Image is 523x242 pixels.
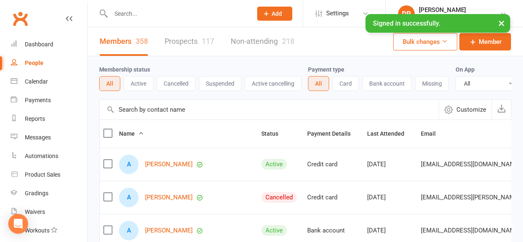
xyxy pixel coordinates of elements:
a: Payments [11,91,87,110]
button: Missing [415,76,449,91]
div: de Been 100% [PERSON_NAME] [419,14,500,21]
a: Gradings [11,184,87,203]
span: [EMAIL_ADDRESS][DOMAIN_NAME] [421,223,521,238]
button: Card [332,76,359,91]
a: Non-attending218 [231,27,294,56]
button: × [494,14,509,32]
div: Messages [25,134,51,141]
div: [DATE] [367,194,413,201]
div: A [119,155,139,174]
button: Email [421,129,445,139]
a: Waivers [11,203,87,221]
div: People [25,60,43,66]
a: Calendar [11,72,87,91]
span: Member [479,37,502,47]
label: Membership status [99,66,150,73]
div: Active [261,225,287,236]
div: Waivers [25,208,45,215]
div: DP [398,5,415,22]
label: Payment type [308,66,344,73]
button: Name [119,129,144,139]
div: 117 [202,37,214,46]
div: Payments [25,97,51,103]
div: Workouts [25,227,50,234]
button: Status [261,129,287,139]
label: On App [456,66,475,73]
div: Credit card [307,194,360,201]
button: Customize [439,100,492,120]
span: Name [119,130,144,137]
div: Open Intercom Messenger [8,214,28,234]
span: Payment Details [307,130,360,137]
input: Search... [108,8,246,19]
a: Workouts [11,221,87,240]
a: Automations [11,147,87,165]
div: Calendar [25,78,48,85]
button: Active [124,76,153,91]
a: [PERSON_NAME] [145,161,193,168]
a: Member [459,33,511,50]
div: [DATE] [367,227,413,234]
a: Clubworx [10,8,31,29]
div: Gradings [25,190,48,196]
a: People [11,54,87,72]
div: 218 [282,37,294,46]
a: [PERSON_NAME] [145,194,193,201]
div: Bank account [307,227,360,234]
span: Last Attended [367,130,413,137]
button: Bulk changes [393,33,457,50]
button: Suspended [199,76,241,91]
div: A [119,188,139,207]
button: Add [257,7,292,21]
div: Dashboard [25,41,53,48]
div: Active [261,159,287,170]
span: Add [272,10,282,17]
div: 358 [136,37,148,46]
div: Credit card [307,161,360,168]
span: Customize [456,105,486,115]
a: Messages [11,128,87,147]
button: Active cancelling [245,76,301,91]
a: Members358 [100,27,148,56]
div: Reports [25,115,45,122]
a: Reports [11,110,87,128]
span: [EMAIL_ADDRESS][DOMAIN_NAME] [421,156,521,172]
button: Last Attended [367,129,413,139]
div: [PERSON_NAME] [419,6,500,14]
div: Cancelled [261,192,297,203]
button: Bank account [362,76,412,91]
span: Settings [326,4,349,23]
a: Product Sales [11,165,87,184]
span: Email [421,130,445,137]
button: Cancelled [157,76,196,91]
span: Signed in successfully. [373,19,440,27]
div: A [119,221,139,240]
button: All [99,76,120,91]
button: Payment Details [307,129,360,139]
span: Status [261,130,287,137]
input: Search by contact name [100,100,439,120]
a: Dashboard [11,35,87,54]
div: Product Sales [25,171,60,178]
div: [DATE] [367,161,413,168]
a: [PERSON_NAME] [145,227,193,234]
button: All [308,76,329,91]
a: Prospects117 [165,27,214,56]
div: Automations [25,153,58,159]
